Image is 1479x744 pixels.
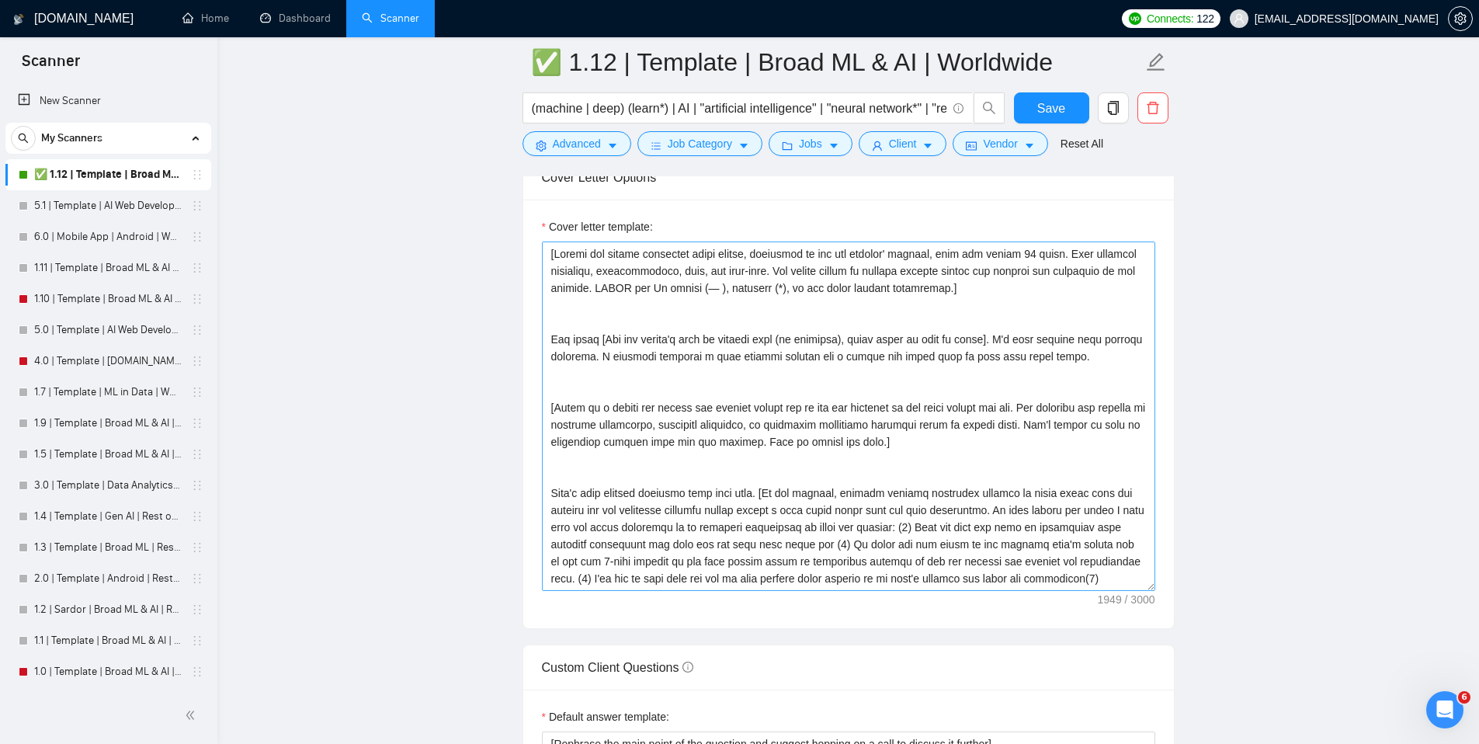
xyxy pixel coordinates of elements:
[542,708,669,725] label: Default answer template:
[953,131,1047,156] button: idcardVendorcaret-down
[966,140,977,151] span: idcard
[34,315,182,346] a: 5.0 | Template | AI Web Development | [GEOGRAPHIC_DATA] Only
[362,12,419,25] a: searchScanner
[34,190,182,221] a: 5.1 | Template | AI Web Developer | Worldwide
[191,355,203,367] span: holder
[182,12,229,25] a: homeHome
[607,140,618,151] span: caret-down
[1426,691,1463,728] iframe: Intercom live chat
[536,140,547,151] span: setting
[859,131,947,156] button: userClientcaret-down
[974,101,1004,115] span: search
[953,103,963,113] span: info-circle
[34,159,182,190] a: ✅ 1.12 | Template | Broad ML & AI | Worldwide
[191,541,203,554] span: holder
[531,43,1143,82] input: Scanner name...
[682,662,693,673] span: info-circle
[542,155,1155,200] div: Cover Letter Options
[9,50,92,82] span: Scanner
[191,572,203,585] span: holder
[34,252,182,283] a: 1.11 | Template | Broad ML & AI | [GEOGRAPHIC_DATA] Only
[1061,135,1103,152] a: Reset All
[1147,10,1193,27] span: Connects:
[983,135,1017,152] span: Vendor
[637,131,762,156] button: barsJob Categorycaret-down
[41,123,102,154] span: My Scanners
[1138,101,1168,115] span: delete
[1098,92,1129,123] button: copy
[532,99,946,118] input: Search Freelance Jobs...
[799,135,822,152] span: Jobs
[191,666,203,678] span: holder
[34,346,182,377] a: 4.0 | Template | [DOMAIN_NAME] | Worldwide
[13,7,24,32] img: logo
[872,140,883,151] span: user
[191,293,203,305] span: holder
[5,85,211,116] li: New Scanner
[542,218,653,235] label: Cover letter template:
[34,439,182,470] a: 1.5 | Template | Broad ML & AI | Big 5
[34,656,182,687] a: 1.0 | Template | Broad ML & AI | Big 5
[191,417,203,429] span: holder
[922,140,933,151] span: caret-down
[34,594,182,625] a: 1.2 | Sardor | Broad ML & AI | Rest of the World
[668,135,732,152] span: Job Category
[542,242,1155,591] textarea: Cover letter template:
[1099,101,1128,115] span: copy
[191,262,203,274] span: holder
[191,510,203,523] span: holder
[34,501,182,532] a: 1.4 | Template | Gen AI | Rest of the World
[34,625,182,656] a: 1.1 | Template | Broad ML & AI | Rest of the World
[738,140,749,151] span: caret-down
[1234,13,1245,24] span: user
[828,140,839,151] span: caret-down
[542,661,693,674] span: Custom Client Questions
[1037,99,1065,118] span: Save
[1146,52,1166,72] span: edit
[191,200,203,212] span: holder
[191,448,203,461] span: holder
[191,634,203,647] span: holder
[34,563,182,594] a: 2.0 | Template | Android | Rest of the World
[1448,12,1473,25] a: setting
[11,126,36,151] button: search
[34,408,182,439] a: 1.9 | Template | Broad ML & AI | Rest of the World
[1024,140,1035,151] span: caret-down
[34,283,182,315] a: 1.10 | Template | Broad ML & AI | Worldwide
[1129,12,1141,25] img: upwork-logo.png
[12,133,35,144] span: search
[974,92,1005,123] button: search
[553,135,601,152] span: Advanced
[191,169,203,181] span: holder
[34,470,182,501] a: 3.0 | Template | Data Analytics | World Wide
[769,131,852,156] button: folderJobscaret-down
[651,140,661,151] span: bars
[782,140,793,151] span: folder
[523,131,631,156] button: settingAdvancedcaret-down
[260,12,331,25] a: dashboardDashboard
[1458,691,1470,704] span: 6
[34,377,182,408] a: 1.7 | Template | ML in Data | Worldwide
[18,85,199,116] a: New Scanner
[191,231,203,243] span: holder
[191,479,203,492] span: holder
[34,221,182,252] a: 6.0 | Mobile App | Android | Worldwide
[191,386,203,398] span: holder
[1449,12,1472,25] span: setting
[34,532,182,563] a: 1.3 | Template | Broad ML | Rest of the World
[1196,10,1213,27] span: 122
[185,707,200,723] span: double-left
[889,135,917,152] span: Client
[191,324,203,336] span: holder
[191,603,203,616] span: holder
[1137,92,1168,123] button: delete
[1448,6,1473,31] button: setting
[1014,92,1089,123] button: Save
